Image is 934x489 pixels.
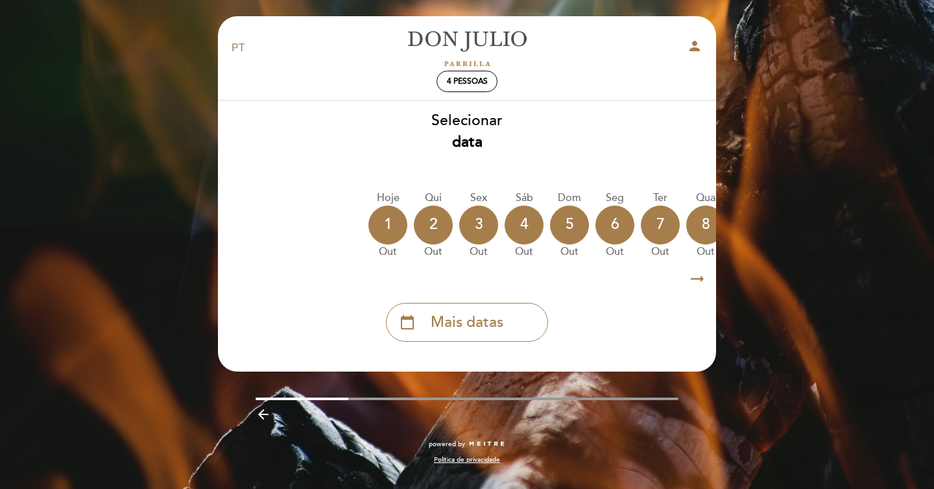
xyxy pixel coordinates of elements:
[368,206,407,244] div: 1
[550,206,589,244] div: 5
[686,191,725,206] div: Qua
[468,441,505,447] img: MEITRE
[687,38,702,58] button: person
[429,440,505,449] a: powered by
[595,191,634,206] div: Seg
[447,77,488,86] span: 4 pessoas
[686,206,725,244] div: 8
[459,191,498,206] div: Sex
[505,206,544,244] div: 4
[429,440,465,449] span: powered by
[688,265,707,293] i: arrow_right_alt
[595,206,634,244] div: 6
[414,244,453,259] div: out
[368,244,407,259] div: out
[434,455,500,464] a: Política de privacidade
[550,191,589,206] div: Dom
[459,206,498,244] div: 3
[452,133,483,151] b: data
[505,244,544,259] div: out
[400,311,415,333] i: calendar_today
[256,407,271,422] i: arrow_backward
[641,244,680,259] div: out
[414,206,453,244] div: 2
[641,191,680,206] div: Ter
[431,312,503,333] span: Mais datas
[687,38,702,54] i: person
[368,191,407,206] div: Hoje
[386,30,548,66] a: [PERSON_NAME]
[686,244,725,259] div: out
[459,244,498,259] div: out
[505,191,544,206] div: Sáb
[550,244,589,259] div: out
[414,191,453,206] div: Qui
[217,110,717,153] div: Selecionar
[595,244,634,259] div: out
[641,206,680,244] div: 7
